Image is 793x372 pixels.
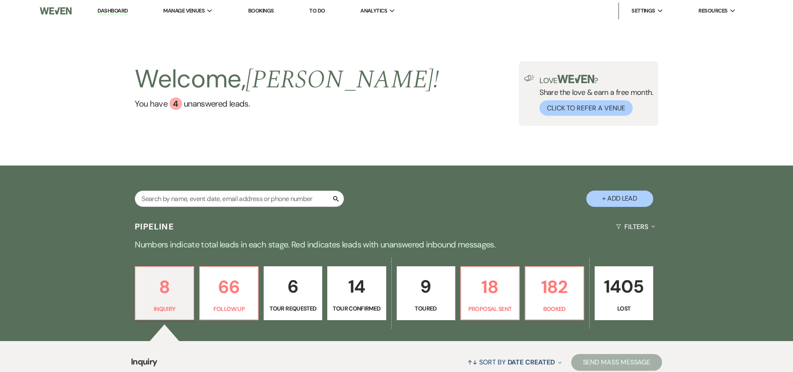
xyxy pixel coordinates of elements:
[600,273,648,301] p: 1405
[467,358,477,367] span: ↑↓
[309,7,325,14] a: To Do
[557,75,595,83] img: weven-logo-green.svg
[169,97,182,110] div: 4
[531,304,578,313] p: Booked
[248,7,274,14] a: Bookings
[333,304,380,313] p: Tour Confirmed
[402,273,450,301] p: 9
[135,61,439,97] h2: Welcome,
[460,266,520,321] a: 18Proposal Sent
[531,273,578,301] p: 182
[698,7,727,15] span: Resources
[539,75,653,84] p: Love ?
[327,266,386,321] a: 14Tour Confirmed
[534,75,653,116] div: Share the love & earn a free month.
[135,221,174,232] h3: Pipeline
[466,304,514,313] p: Proposal Sent
[571,354,662,371] button: Send Mass Message
[98,7,128,15] a: Dashboard
[205,273,253,301] p: 66
[163,7,205,15] span: Manage Venues
[360,7,387,15] span: Analytics
[508,358,555,367] span: Date Created
[466,273,514,301] p: 18
[135,266,194,321] a: 8Inquiry
[141,304,188,313] p: Inquiry
[333,273,380,301] p: 14
[525,266,584,321] a: 182Booked
[539,100,633,116] button: Click to Refer a Venue
[586,191,653,207] button: + Add Lead
[246,61,439,99] span: [PERSON_NAME] !
[269,273,317,301] p: 6
[397,266,455,321] a: 9Toured
[631,7,655,15] span: Settings
[524,75,534,82] img: loud-speaker-illustration.svg
[600,304,648,313] p: Lost
[95,238,698,251] p: Numbers indicate total leads in each stage. Red indicates leads with unanswered inbound messages.
[613,216,658,238] button: Filters
[135,97,439,110] a: You have 4 unanswered leads.
[135,191,344,207] input: Search by name, event date, email address or phone number
[40,2,72,20] img: Weven Logo
[402,304,450,313] p: Toured
[269,304,317,313] p: Tour Requested
[199,266,259,321] a: 66Follow Up
[264,266,322,321] a: 6Tour Requested
[595,266,653,321] a: 1405Lost
[141,273,188,301] p: 8
[205,304,253,313] p: Follow Up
